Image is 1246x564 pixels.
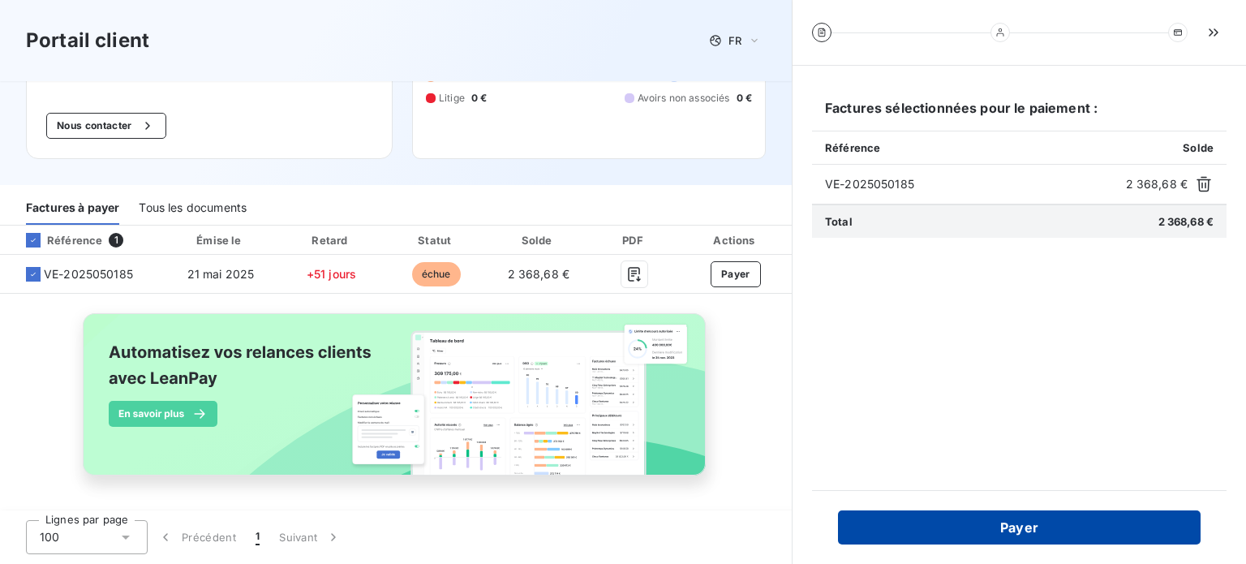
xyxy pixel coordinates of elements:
h6: Factures sélectionnées pour le paiement : [812,98,1227,131]
span: 0 € [471,91,487,105]
div: Statut [388,232,485,248]
span: 1 [109,233,123,248]
button: Suivant [269,520,351,554]
button: Payer [838,510,1201,545]
div: Référence [13,233,102,248]
div: Tous les documents [139,191,247,225]
span: +51 jours [307,267,356,281]
span: Solde [1183,141,1214,154]
div: PDF [592,232,677,248]
div: Actions [683,232,788,248]
span: VE-2025050185 [825,176,1119,192]
div: Retard [281,232,381,248]
span: FR [728,34,741,47]
span: Total [825,215,853,228]
div: Solde [492,232,586,248]
button: 1 [246,520,269,554]
span: 1 [256,529,260,545]
span: 0 € [737,91,752,105]
span: échue [412,262,461,286]
span: Référence [825,141,880,154]
span: Litige [439,91,465,105]
div: Factures à payer [26,191,119,225]
button: Payer [711,261,761,287]
button: Précédent [148,520,246,554]
span: Avoirs non associés [638,91,730,105]
span: 2 368,68 € [1126,176,1188,192]
span: 2 368,68 € [508,267,570,281]
div: Émise le [166,232,275,248]
button: Nous contacter [46,113,166,139]
h3: Portail client [26,26,149,55]
img: banner [68,304,724,503]
span: 100 [40,529,59,545]
span: 21 mai 2025 [187,267,255,281]
span: VE-2025050185 [44,266,133,282]
span: 2 368,68 € [1158,215,1214,228]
